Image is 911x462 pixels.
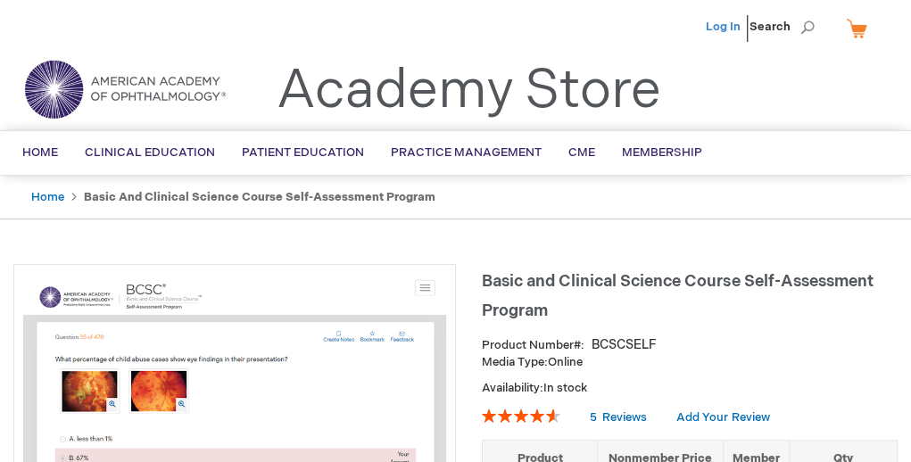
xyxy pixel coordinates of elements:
[482,380,898,397] p: Availability:
[590,410,650,425] a: 5 Reviews
[84,190,435,204] strong: Basic and Clinical Science Course Self-Assessment Program
[482,355,548,369] strong: Media Type:
[750,9,817,45] span: Search
[31,190,64,204] a: Home
[482,408,560,423] div: 92%
[622,145,702,160] span: Membership
[482,354,898,371] p: Online
[592,336,657,354] div: BCSCSELF
[602,410,647,425] span: Reviews
[482,272,873,320] span: Basic and Clinical Science Course Self-Assessment Program
[590,410,597,425] span: 5
[706,20,741,34] a: Log In
[22,145,58,160] span: Home
[568,145,595,160] span: CME
[676,410,769,425] a: Add Your Review
[482,338,584,352] strong: Product Number
[277,59,661,123] a: Academy Store
[543,381,587,395] span: In stock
